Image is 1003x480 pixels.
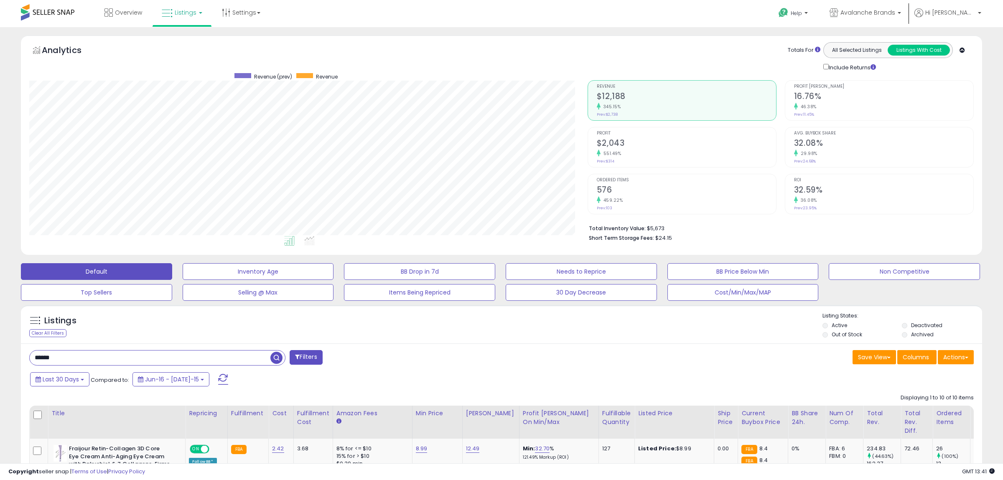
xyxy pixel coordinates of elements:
div: 26 [936,445,970,452]
a: 8.99 [416,444,428,453]
button: 30 Day Decrease [506,284,657,301]
i: Get Help [778,8,789,18]
strong: Copyright [8,467,39,475]
button: Actions [938,350,974,364]
div: Num of Comp. [829,409,860,427]
div: FBA: 6 [829,445,857,452]
div: 127 [602,445,628,452]
span: Revenue (prev) [254,73,292,80]
img: 210AmElNfDL._SL40_.jpg [53,445,67,462]
button: Last 30 Days [30,372,89,386]
label: Deactivated [911,322,942,329]
div: Displaying 1 to 10 of 10 items [901,394,974,402]
a: 32.70 [535,444,550,453]
a: 12.49 [466,444,480,453]
div: Fulfillment Cost [297,409,329,427]
div: Ship Price [718,409,734,427]
a: Terms of Use [71,467,107,475]
div: % [523,445,592,460]
button: Items Being Repriced [344,284,495,301]
button: Non Competitive [829,263,980,280]
div: 15% for > $10 [336,452,406,460]
div: Repricing [189,409,224,418]
span: ON [191,446,201,453]
small: Prev: 24.68% [794,159,816,164]
span: Compared to: [91,376,129,384]
div: Current Buybox Price [741,409,784,427]
div: 72.46 [904,445,926,452]
button: Inventory Age [183,263,334,280]
div: Fulfillment [231,409,265,418]
small: Prev: 23.95% [794,206,817,211]
span: Listings [175,8,196,17]
h5: Analytics [42,44,98,58]
label: Out of Stock [832,331,862,338]
div: Total Rev. [867,409,897,427]
small: Amazon Fees. [336,418,341,425]
h2: 16.76% [794,91,973,103]
div: Include Returns [817,62,886,72]
button: Selling @ Max [183,284,334,301]
span: OFF [208,446,221,453]
h2: $12,188 [597,91,776,103]
a: 2.42 [272,444,284,453]
small: Prev: 11.45% [794,112,814,117]
span: 2025-08-15 13:41 GMT [962,467,995,475]
span: Hi [PERSON_NAME] [925,8,975,17]
div: Profit [PERSON_NAME] on Min/Max [523,409,595,427]
th: The percentage added to the cost of goods (COGS) that forms the calculator for Min & Max prices. [519,406,598,439]
h2: 32.08% [794,138,973,150]
small: FBA [741,445,757,454]
label: Archived [911,331,934,338]
button: BB Drop in 7d [344,263,495,280]
div: Amazon Fees [336,409,409,418]
button: Cost/Min/Max/MAP [667,284,819,301]
small: 459.22% [601,197,623,203]
span: Help [791,10,802,17]
span: Overview [115,8,142,17]
small: (44.63%) [872,453,894,460]
span: Last 30 Days [43,375,79,383]
small: 46.38% [798,104,817,110]
div: 0% [792,445,819,452]
div: Fulfillable Quantity [602,409,631,427]
h2: 32.59% [794,185,973,196]
b: Total Inventory Value: [589,225,646,232]
div: [PERSON_NAME] [466,409,516,418]
button: Filters [290,350,322,365]
button: Listings With Cost [888,45,950,56]
li: $5,673 [589,223,967,233]
div: Totals For [788,46,820,54]
div: Cost [272,409,290,418]
span: Columns [903,353,929,361]
button: All Selected Listings [826,45,888,56]
div: Total Rev. Diff. [904,409,929,435]
div: 0.00 [718,445,731,452]
div: 3.68 [297,445,326,452]
div: Title [51,409,182,418]
a: Hi [PERSON_NAME] [914,8,981,27]
p: 121.49% Markup (ROI) [523,455,592,460]
div: FBM: 0 [829,452,857,460]
span: Profit [PERSON_NAME] [794,84,973,89]
h2: $2,043 [597,138,776,150]
button: BB Price Below Min [667,263,819,280]
span: ROI [794,178,973,183]
b: Min: [523,444,535,452]
small: 36.08% [798,197,817,203]
button: Top Sellers [21,284,172,301]
span: Avalanche Brands [840,8,895,17]
h2: 576 [597,185,776,196]
b: Listed Price: [638,444,676,452]
small: (100%) [942,453,958,460]
button: Save View [853,350,896,364]
div: seller snap | | [8,468,145,476]
span: 8.4 [759,444,768,452]
label: Active [832,322,847,329]
button: Default [21,263,172,280]
span: Revenue [597,84,776,89]
div: $8.99 [638,445,708,452]
small: Prev: $2,738 [597,112,618,117]
h5: Listings [44,315,76,327]
div: Min Price [416,409,459,418]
